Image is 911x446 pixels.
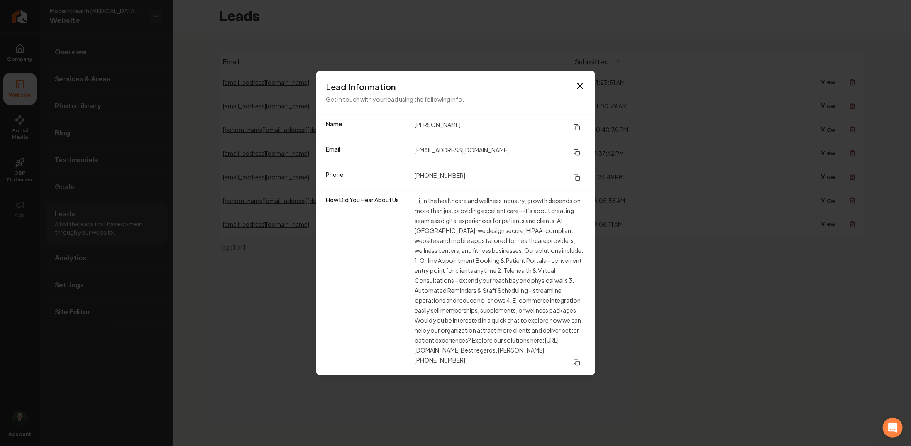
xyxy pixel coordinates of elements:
[415,170,585,185] dd: [PHONE_NUMBER]
[415,120,585,135] dd: [PERSON_NAME]
[326,170,408,185] dt: Phone
[326,120,408,135] dt: Name
[326,145,408,160] dt: Email
[326,196,408,370] dt: How Did You Hear About Us
[326,81,585,93] h3: Lead Information
[326,94,585,104] p: Get in touch with your lead using the following info.
[415,196,585,370] dd: Hi, In the healthcare and wellness industry, growth depends on more than just providing excellent...
[415,145,585,160] dd: [EMAIL_ADDRESS][DOMAIN_NAME]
